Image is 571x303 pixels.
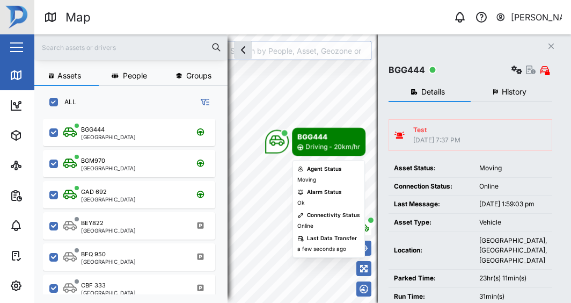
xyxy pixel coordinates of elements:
[58,98,76,106] label: ALL
[413,125,460,135] div: Test
[28,250,57,262] div: Tasks
[81,165,136,171] div: [GEOGRAPHIC_DATA]
[28,129,61,141] div: Assets
[81,197,136,202] div: [GEOGRAPHIC_DATA]
[394,246,468,256] div: Location:
[28,99,76,111] div: Dashboard
[479,182,547,192] div: Online
[479,292,547,302] div: 31min(s)
[479,163,547,174] div: Moving
[307,188,342,197] div: Alarm Status
[502,88,526,96] span: History
[297,132,360,142] div: BGG444
[41,39,221,55] input: Search assets or drivers
[81,250,106,259] div: BFQ 950
[81,187,107,197] div: GAD 692
[389,63,425,77] div: BGG444
[81,125,105,134] div: BGG444
[210,41,371,60] input: Search by People, Asset, Geozone or Place
[307,165,342,174] div: Agent Status
[34,34,571,303] canvas: Map
[297,245,346,254] div: a few seconds ago
[28,190,64,201] div: Reports
[57,72,81,80] span: Assets
[297,222,313,230] div: Online
[297,176,316,184] div: Moving
[307,211,360,220] div: Connectivity Status
[28,69,52,81] div: Map
[479,199,547,210] div: [DATE] 1:59:03 pm
[28,160,54,171] div: Sites
[413,135,460,146] div: [DATE] 7:37 PM
[186,72,211,80] span: Groups
[394,182,468,192] div: Connection Status:
[28,280,66,292] div: Settings
[81,259,136,264] div: [GEOGRAPHIC_DATA]
[394,199,468,210] div: Last Message:
[81,281,106,290] div: CBF 333
[265,128,365,156] div: Map marker
[307,234,357,243] div: Last Data Transfer
[394,163,468,174] div: Asset Status:
[81,156,105,165] div: BGM970
[81,219,104,228] div: BEY822
[394,273,468,284] div: Parked Time:
[421,88,445,96] span: Details
[394,292,468,302] div: Run Time:
[65,8,91,27] div: Map
[297,199,304,207] div: Ok
[495,10,562,25] button: [PERSON_NAME]
[81,134,136,140] div: [GEOGRAPHIC_DATA]
[28,220,61,232] div: Alarms
[81,290,136,295] div: [GEOGRAPHIC_DATA]
[479,236,547,266] div: [GEOGRAPHIC_DATA], [GEOGRAPHIC_DATA], [GEOGRAPHIC_DATA]
[5,5,29,29] img: Main Logo
[81,228,136,233] div: [GEOGRAPHIC_DATA]
[511,11,562,24] div: [PERSON_NAME]
[479,273,547,284] div: 23hr(s) 11min(s)
[394,218,468,228] div: Asset Type:
[305,142,360,153] div: Driving - 20km/hr
[479,218,547,228] div: Vehicle
[43,115,227,294] div: grid
[123,72,147,80] span: People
